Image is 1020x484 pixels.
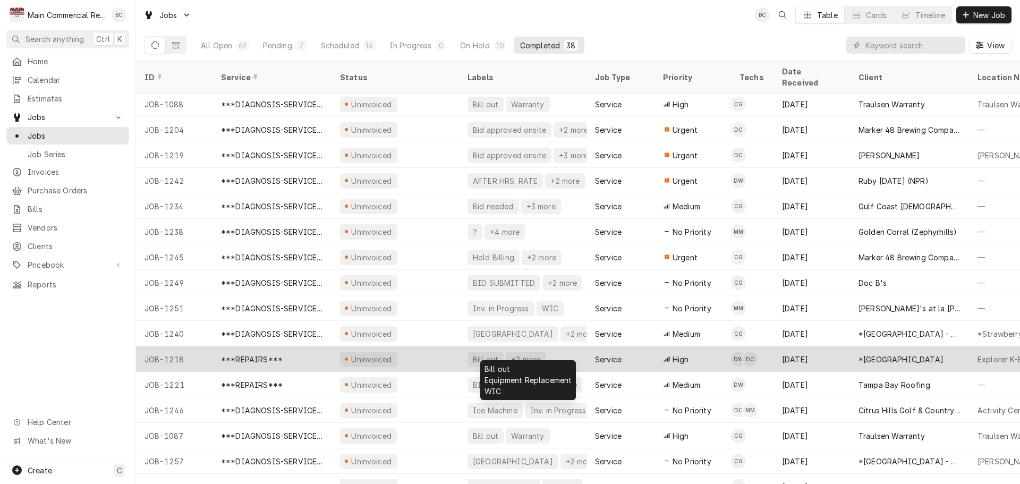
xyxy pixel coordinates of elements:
span: Job Series [28,149,124,160]
div: +4 more [489,226,521,237]
div: Dorian Wertz's Avatar [731,352,746,367]
div: All Open [201,40,232,51]
div: Uninvoiced [350,379,393,390]
div: Main Commercial Refrigeration Service's Avatar [10,7,24,22]
div: 69 [239,40,246,51]
div: Golden Corral (Zephyrhills) [858,226,957,237]
div: Gulf Coast [DEMOGRAPHIC_DATA] Family Services (Holiday) [858,201,960,212]
div: JOB-1249 [136,270,212,295]
div: BC [755,7,770,22]
div: Caleb Gorton's Avatar [731,428,746,443]
span: No Priority [673,226,711,237]
div: MM [731,224,746,239]
div: Traulsen Warranty [858,99,925,110]
a: Purchase Orders [6,182,129,199]
span: Estimates [28,93,124,104]
div: [PERSON_NAME] [858,150,920,161]
span: No Priority [673,456,711,467]
div: JOB-1087 [136,423,212,448]
div: JOB-1251 [136,295,212,321]
a: Go to Help Center [6,413,129,431]
a: Bills [6,200,129,218]
div: Service [595,405,622,416]
span: No Priority [673,277,711,288]
div: JOB-1257 [136,448,212,474]
div: Tampa Bay Roofing [858,379,930,390]
div: JOB-1088 [136,91,212,117]
span: Clients [28,241,124,252]
div: Traulsen Warranty [858,430,925,441]
div: +2 more [565,328,596,339]
div: Caleb Gorton's Avatar [731,199,746,214]
a: Calendar [6,71,129,89]
div: Job Type [595,72,646,83]
div: +2 more [510,354,541,365]
div: [DATE] [773,372,850,397]
a: Clients [6,237,129,255]
div: [DATE] [773,346,850,372]
div: Labels [467,72,578,83]
div: BID SUBMITTED [472,379,536,390]
span: Medium [673,201,700,212]
div: MM [743,403,758,418]
div: Service [595,252,622,263]
span: Ctrl [96,33,110,45]
div: Pending [263,40,292,51]
div: [GEOGRAPHIC_DATA] [472,456,554,467]
span: Jobs [159,10,177,21]
div: Service [595,303,622,314]
div: BID SUBMITTED [472,277,536,288]
div: CG [731,326,746,341]
a: Reports [6,276,129,293]
div: Dylan Crawford's Avatar [731,148,746,163]
div: Table [817,10,838,21]
div: Bill out [472,354,499,365]
div: CG [731,97,746,112]
div: Citrus Hills Golf & Country Club [858,405,960,416]
div: +3 more [558,150,589,161]
div: M [10,7,24,22]
div: JOB-1221 [136,372,212,397]
span: Vendors [28,222,124,233]
div: Uninvoiced [350,328,393,339]
div: CG [731,454,746,469]
span: Medium [673,379,700,390]
div: [DATE] [773,423,850,448]
div: Caleb Gorton's Avatar [731,250,746,265]
span: Create [28,466,52,475]
div: On Hold [460,40,490,51]
div: Uninvoiced [350,354,393,365]
div: Client [858,72,958,83]
div: Timeline [915,10,945,21]
div: JOB-1204 [136,117,212,142]
a: Go to Pricebook [6,256,129,274]
div: +2 more [549,175,581,186]
div: Mike Marchese's Avatar [731,224,746,239]
div: 14 [365,40,373,51]
div: Ruby [DATE] (NPR) [858,175,929,186]
div: DC [731,148,746,163]
div: Bill out Equipment Replacement WIC [480,360,576,400]
div: Ice Machine [472,405,518,416]
div: Uninvoiced [350,226,393,237]
div: JOB-1240 [136,321,212,346]
div: AFTER HRS. RATE [472,175,539,186]
div: In Progress [389,40,432,51]
div: JOB-1234 [136,193,212,219]
div: [DATE] [773,448,850,474]
div: CG [731,428,746,443]
div: Cards [866,10,887,21]
div: DC [731,403,746,418]
div: Caleb Gorton's Avatar [731,275,746,290]
div: Caleb Gorton's Avatar [731,326,746,341]
span: New Job [971,10,1007,21]
button: Open search [774,6,791,23]
div: Service [595,99,622,110]
span: Urgent [673,150,698,161]
span: What's New [28,435,123,446]
div: [PERSON_NAME]'s at la [PERSON_NAME] [858,303,960,314]
a: Vendors [6,219,129,236]
div: Bid approved onsite [472,124,547,135]
div: *[GEOGRAPHIC_DATA] - Culinary [858,456,960,467]
span: Urgent [673,175,698,186]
